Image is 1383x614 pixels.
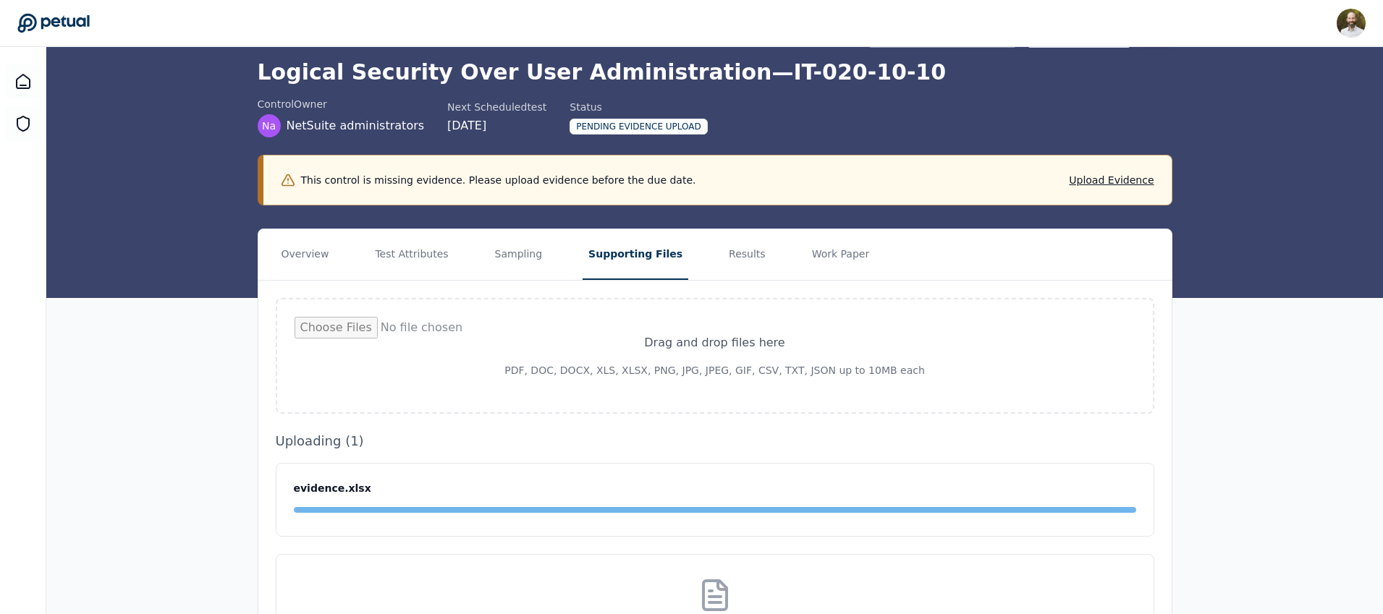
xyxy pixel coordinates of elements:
p: This control is missing evidence. Please upload evidence before the due date. [301,173,696,187]
div: Pending Evidence Upload [570,119,708,135]
div: evidence.xlsx [294,481,1136,495]
div: Status [570,100,708,114]
a: Dashboard [6,64,41,99]
button: Work Paper [806,229,876,280]
a: Go to Dashboard [17,13,90,33]
button: Supporting Files [583,229,688,280]
button: Upload Evidence [1069,173,1154,187]
a: SOC [6,106,41,141]
div: [DATE] [447,117,546,135]
div: control Owner [258,97,425,111]
button: Overview [276,229,335,280]
button: Sampling [489,229,549,280]
nav: Tabs [258,229,1172,280]
span: Na [262,119,276,133]
button: Results [723,229,771,280]
img: David Coulombe [1337,9,1366,38]
span: NetSuite administrators [287,117,425,135]
h3: Uploading ( 1 ) [276,431,1154,451]
button: Test Attributes [369,229,454,280]
h1: Logical Security Over User Administration — IT-020-10-10 [258,59,1172,85]
div: Next Scheduled test [447,100,546,114]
